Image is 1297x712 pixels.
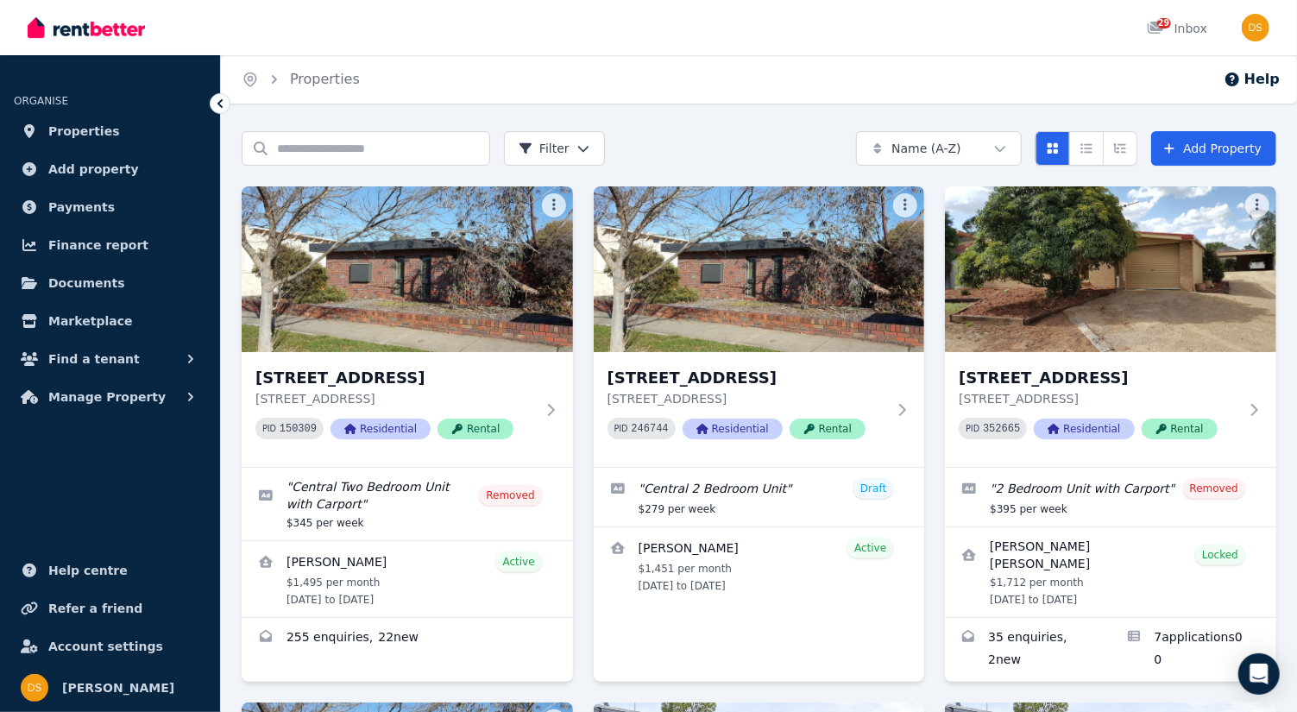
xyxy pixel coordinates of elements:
code: 246744 [632,423,669,435]
button: Find a tenant [14,342,206,376]
span: Rental [790,419,866,439]
img: 2/16 Marungi Street, Shepparton [594,186,925,352]
span: Residential [683,419,783,439]
p: [STREET_ADDRESS] [959,390,1238,407]
span: Marketplace [48,311,132,331]
small: PID [966,424,979,433]
a: Edit listing: 2 Bedroom Unit with Carport [945,468,1276,526]
a: Enquiries for 1/16 Marungi St, Shepparton [242,618,573,659]
code: 150309 [280,423,317,435]
a: Add property [14,152,206,186]
span: Residential [331,419,431,439]
h3: [STREET_ADDRESS] [959,366,1238,390]
h3: [STREET_ADDRESS] [608,366,887,390]
a: Properties [14,114,206,148]
small: PID [262,424,276,433]
span: Filter [519,140,570,157]
button: Expanded list view [1103,131,1137,166]
a: Marketplace [14,304,206,338]
a: Applications for 2/61 Balaclava Rd, Shepparton [1111,618,1276,682]
button: Filter [504,131,605,166]
a: Edit listing: Central 2 Bedroom Unit [594,468,925,526]
button: Manage Property [14,380,206,414]
nav: Breadcrumb [221,55,381,104]
a: Edit listing: Central Two Bedroom Unit with Carport [242,468,573,540]
a: View details for Benjamin Shillingford [242,541,573,617]
button: Compact list view [1069,131,1104,166]
a: Documents [14,266,206,300]
a: Help centre [14,553,206,588]
span: Find a tenant [48,349,140,369]
a: Payments [14,190,206,224]
img: 1/16 Marungi St, Shepparton [242,186,573,352]
span: Rental [1142,419,1218,439]
button: Help [1224,69,1280,90]
span: Payments [48,197,115,217]
span: 29 [1157,18,1171,28]
a: Account settings [14,629,206,664]
span: Documents [48,273,125,293]
button: Name (A-Z) [856,131,1022,166]
span: Help centre [48,560,128,581]
h3: [STREET_ADDRESS] [255,366,535,390]
img: 2/61 Balaclava Rd, Shepparton [945,186,1276,352]
span: ORGANISE [14,95,68,107]
a: Properties [290,71,360,87]
span: Refer a friend [48,598,142,619]
a: View details for Jackson Woosnam [945,527,1276,617]
a: Refer a friend [14,591,206,626]
span: Add property [48,159,139,180]
img: RentBetter [28,15,145,41]
div: Open Intercom Messenger [1238,653,1280,695]
button: More options [893,193,917,217]
span: Account settings [48,636,163,657]
button: More options [1245,193,1269,217]
a: 2/16 Marungi Street, Shepparton[STREET_ADDRESS][STREET_ADDRESS]PID 246744ResidentialRental [594,186,925,467]
a: Finance report [14,228,206,262]
a: 1/16 Marungi St, Shepparton[STREET_ADDRESS][STREET_ADDRESS]PID 150309ResidentialRental [242,186,573,467]
p: [STREET_ADDRESS] [608,390,887,407]
div: Inbox [1147,20,1207,37]
code: 352665 [983,423,1020,435]
small: PID [614,424,628,433]
img: Donna Stone [1242,14,1269,41]
button: Card view [1036,131,1070,166]
span: Properties [48,121,120,142]
a: Enquiries for 2/61 Balaclava Rd, Shepparton [945,618,1111,682]
span: Rental [438,419,513,439]
span: Finance report [48,235,148,255]
span: [PERSON_NAME] [62,677,174,698]
span: Residential [1034,419,1134,439]
a: Add Property [1151,131,1276,166]
div: View options [1036,131,1137,166]
img: Donna Stone [21,674,48,702]
p: [STREET_ADDRESS] [255,390,535,407]
a: View details for Brendon Lewis [594,527,925,603]
button: More options [542,193,566,217]
a: 2/61 Balaclava Rd, Shepparton[STREET_ADDRESS][STREET_ADDRESS]PID 352665ResidentialRental [945,186,1276,467]
span: Name (A-Z) [891,140,961,157]
span: Manage Property [48,387,166,407]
